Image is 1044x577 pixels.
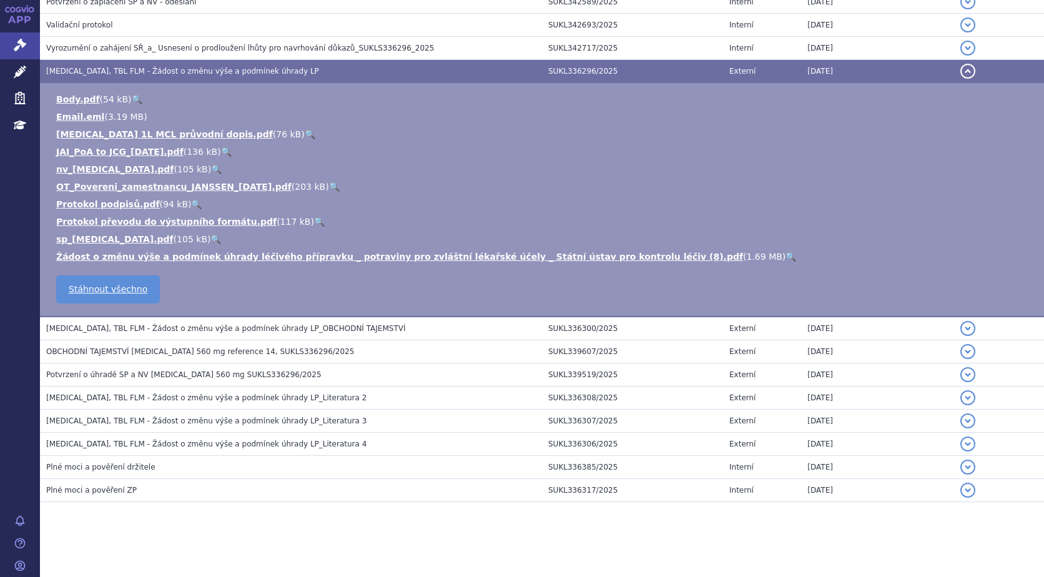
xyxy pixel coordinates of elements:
span: IMBRUVICA, TBL FLM - Žádost o změnu výše a podmínek úhrady LP_Literatura 2 [46,393,367,402]
span: Externí [729,67,756,76]
td: SUKL342717/2025 [542,37,723,60]
li: ( ) [56,128,1032,141]
span: Externí [729,393,756,402]
a: Stáhnout všechno [56,275,160,303]
a: sp_[MEDICAL_DATA].pdf [56,234,174,244]
button: detail [960,41,975,56]
td: SUKL336296/2025 [542,60,723,83]
button: detail [960,390,975,405]
a: 🔍 [210,234,221,244]
td: [DATE] [801,340,954,363]
td: [DATE] [801,433,954,456]
span: 136 kB [187,147,217,157]
li: ( ) [56,250,1032,263]
button: detail [960,64,975,79]
span: Validační protokol [46,21,113,29]
td: [DATE] [801,14,954,37]
span: IMBRUVICA, TBL FLM - Žádost o změnu výše a podmínek úhrady LP [46,67,319,76]
a: Protokol podpisů.pdf [56,199,160,209]
span: Interní [729,21,754,29]
span: 76 kB [276,129,301,139]
a: OT_Povereni_zamestnancu_JANSSEN_[DATE].pdf [56,182,292,192]
a: 🔍 [305,129,315,139]
a: [MEDICAL_DATA] 1L MCL průvodní dopis.pdf [56,129,273,139]
li: ( ) [56,145,1032,158]
span: Plné moci a pověření ZP [46,486,137,495]
button: detail [960,436,975,451]
span: 105 kB [177,234,207,244]
button: detail [960,483,975,498]
a: JAI_PoA to JCG_[DATE].pdf [56,147,184,157]
td: SUKL336308/2025 [542,387,723,410]
td: [DATE] [801,410,954,433]
td: SUKL336317/2025 [542,479,723,502]
a: 🔍 [314,217,325,227]
li: ( ) [56,163,1032,175]
a: Email.eml [56,112,104,122]
a: 🔍 [132,94,142,104]
span: 3.19 MB [108,112,144,122]
span: 94 kB [163,199,188,209]
td: [DATE] [801,456,954,479]
a: 🔍 [329,182,340,192]
button: detail [960,344,975,359]
span: Externí [729,324,756,333]
span: 105 kB [177,164,208,174]
td: [DATE] [801,387,954,410]
td: [DATE] [801,479,954,502]
li: ( ) [56,93,1032,106]
a: 🔍 [785,252,796,262]
li: ( ) [56,233,1032,245]
td: SUKL336307/2025 [542,410,723,433]
span: IMBRUVICA, TBL FLM - Žádost o změnu výše a podmínek úhrady LP_OBCHODNÍ TAJEMSTVÍ [46,324,406,333]
td: SUKL339607/2025 [542,340,723,363]
td: [DATE] [801,37,954,60]
button: detail [960,413,975,428]
span: IMBRUVICA, TBL FLM - Žádost o změnu výše a podmínek úhrady LP_Literatura 4 [46,440,367,448]
button: detail [960,17,975,32]
td: [DATE] [801,317,954,340]
a: Protokol převodu do výstupního formátu.pdf [56,217,277,227]
a: Body.pdf [56,94,100,104]
span: Externí [729,347,756,356]
span: Externí [729,370,756,379]
span: IMBRUVICA, TBL FLM - Žádost o změnu výše a podmínek úhrady LP_Literatura 3 [46,417,367,425]
span: Plné moci a pověření držitele [46,463,155,471]
button: detail [960,321,975,336]
td: SUKL336300/2025 [542,317,723,340]
li: ( ) [56,215,1032,228]
span: Externí [729,440,756,448]
a: 🔍 [221,147,232,157]
td: SUKL342693/2025 [542,14,723,37]
a: 🔍 [211,164,222,174]
button: detail [960,460,975,475]
span: OBCHODNÍ TAJEMSTVÍ Imbruvica 560 mg reference 14, SUKLS336296/2025 [46,347,354,356]
span: Externí [729,417,756,425]
span: Potvrzení o úhradě SP a NV Imbruvica 560 mg SUKLS336296/2025 [46,370,322,379]
td: SUKL336306/2025 [542,433,723,456]
li: ( ) [56,180,1032,193]
span: Vyrozumění o zahájení SŘ_a_ Usnesení o prodloužení lhůty pro navrhování důkazů_SUKLS336296_2025 [46,44,434,52]
li: ( ) [56,198,1032,210]
td: [DATE] [801,363,954,387]
span: 117 kB [280,217,311,227]
span: 203 kB [295,182,325,192]
td: SUKL336385/2025 [542,456,723,479]
span: Interní [729,486,754,495]
a: 🔍 [191,199,202,209]
button: detail [960,367,975,382]
a: nv_[MEDICAL_DATA].pdf [56,164,174,174]
span: 1.69 MB [747,252,782,262]
span: Interní [729,463,754,471]
li: ( ) [56,111,1032,123]
td: [DATE] [801,60,954,83]
td: SUKL339519/2025 [542,363,723,387]
a: Žádost o změnu výše a podmínek úhrady léčivého přípravku _ potraviny pro zvláštní lékařské účely ... [56,252,743,262]
span: 54 kB [103,94,128,104]
span: Interní [729,44,754,52]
